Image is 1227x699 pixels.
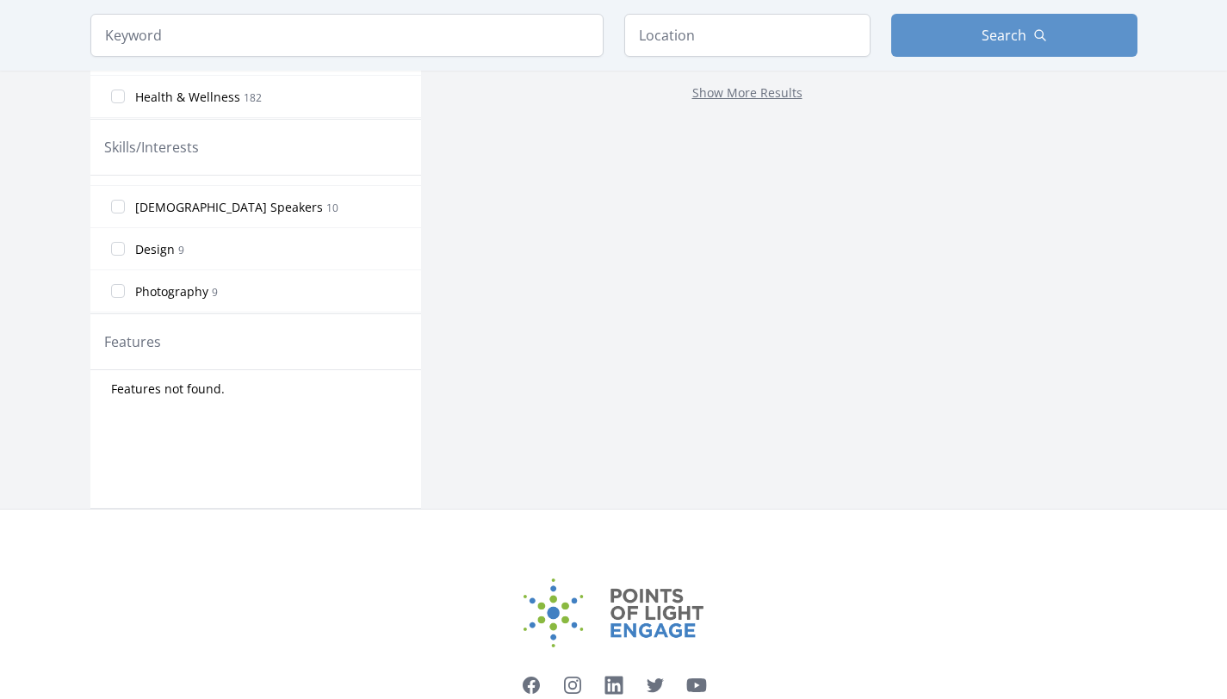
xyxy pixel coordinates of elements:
span: 10 [326,201,338,215]
input: Design 9 [111,242,125,256]
legend: Features [104,331,161,352]
img: Points of Light Engage [524,578,704,647]
span: Search [982,25,1026,46]
input: Photography 9 [111,284,125,298]
button: Search [891,14,1137,57]
span: 9 [178,243,184,257]
span: Design [135,241,175,258]
span: Photography [135,283,208,300]
span: Health & Wellness [135,89,240,106]
span: Features not found. [111,380,225,398]
input: [DEMOGRAPHIC_DATA] Speakers 10 [111,200,125,213]
legend: Skills/Interests [104,137,199,158]
span: [DEMOGRAPHIC_DATA] Speakers [135,199,323,216]
span: 9 [212,285,218,300]
span: 182 [244,90,262,105]
input: Keyword [90,14,604,57]
a: Show More Results [692,84,803,101]
input: Location [624,14,871,57]
input: Health & Wellness 182 [111,90,125,103]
